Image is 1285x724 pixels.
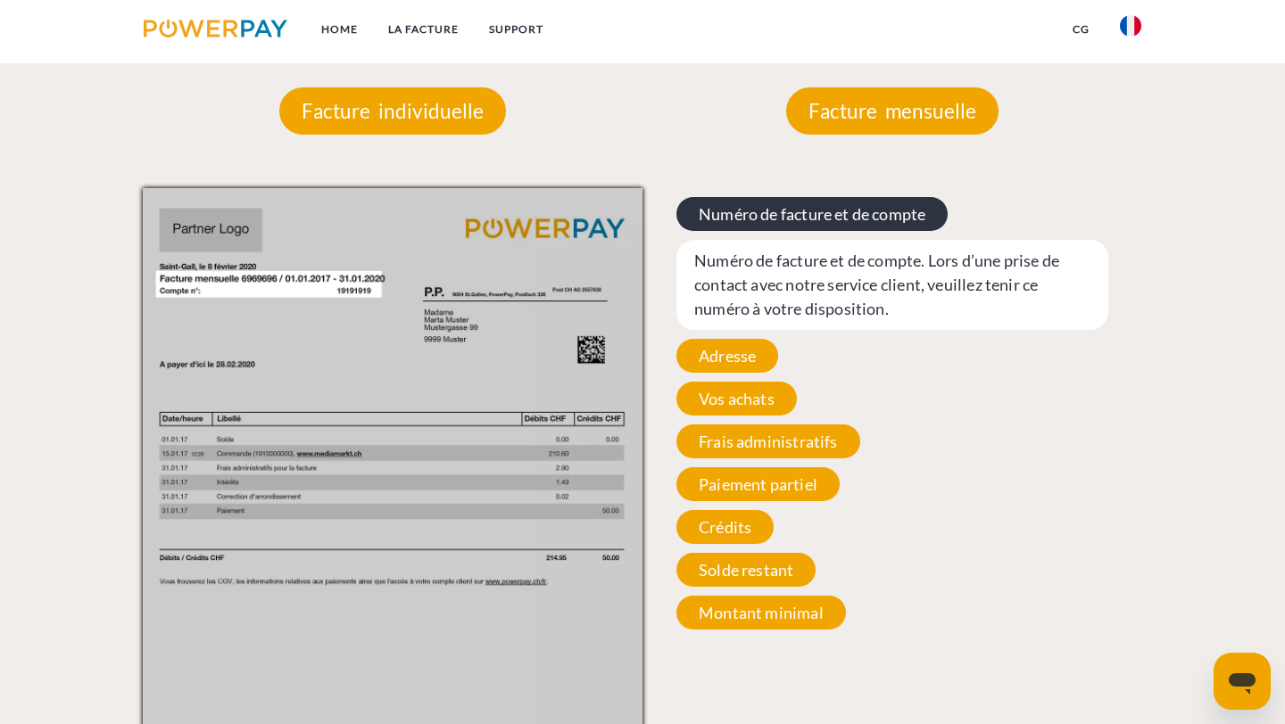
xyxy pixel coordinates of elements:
[144,20,287,37] img: logo-powerpay.svg
[1057,13,1105,45] a: CG
[474,13,559,45] a: Support
[676,382,797,415] span: Vos achats
[676,467,840,501] span: Paiement partiel
[786,87,999,136] p: Facture mensuelle
[676,596,846,629] span: Montant minimal
[676,240,1108,330] span: Numéro de facture et de compte. Lors d’une prise de contact avec notre service client, veuillez t...
[676,197,948,231] span: Numéro de facture et de compte
[1214,653,1271,710] iframe: Bouton de lancement de la fenêtre de messagerie
[676,424,860,458] span: Frais administratifs
[1120,15,1141,37] img: fr
[676,339,778,373] span: Adresse
[676,553,816,587] span: Solde restant
[676,510,774,544] span: Crédits
[373,13,474,45] a: LA FACTURE
[306,13,373,45] a: Home
[279,87,506,136] p: Facture individuelle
